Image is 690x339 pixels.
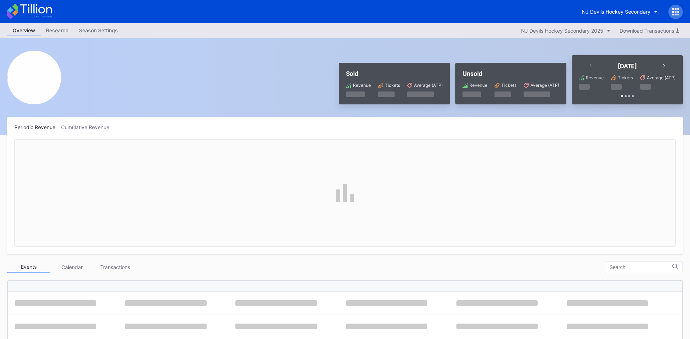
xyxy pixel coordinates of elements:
div: Average (ATP) [414,83,443,88]
button: NJ Devils Hockey Secondary 2025 [517,26,614,36]
a: Overview [7,25,41,36]
div: Tickets [385,83,400,88]
div: Sold [346,70,443,77]
div: Revenue [469,83,487,88]
div: Periodic Revenue [14,124,61,130]
div: Average (ATP) [530,83,559,88]
button: NJ Devils Hockey Secondary [576,5,663,18]
a: Season Settings [74,25,123,36]
div: Cumulative Revenue [61,124,115,130]
div: NJ Devils Hockey Secondary [582,9,650,15]
div: Revenue [586,75,604,80]
div: Revenue [353,83,371,88]
button: Download Transactions [616,26,683,36]
div: Transactions [93,262,137,273]
div: Unsold [463,70,559,77]
div: NJ Devils Hockey Secondary 2025 [521,28,603,34]
input: Search [609,264,672,270]
div: Events [7,262,50,273]
div: Tickets [618,75,633,80]
div: Download Transactions [620,28,679,34]
a: Research [41,25,74,36]
div: Average (ATP) [647,75,676,80]
div: Tickets [501,83,516,88]
div: Calendar [50,262,93,273]
div: [DATE] [618,62,637,70]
